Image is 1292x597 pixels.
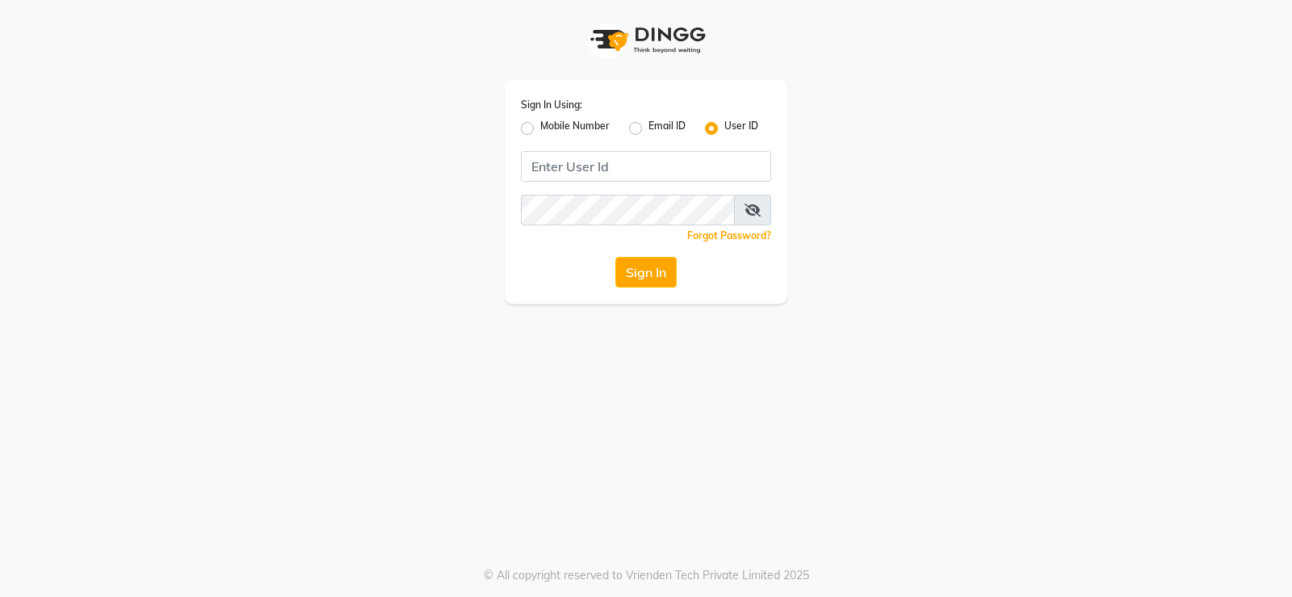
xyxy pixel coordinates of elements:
[648,119,686,138] label: Email ID
[521,195,735,225] input: Username
[687,229,771,242] a: Forgot Password?
[521,151,771,182] input: Username
[581,16,711,64] img: logo1.svg
[521,98,582,112] label: Sign In Using:
[540,119,610,138] label: Mobile Number
[724,119,758,138] label: User ID
[615,257,677,288] button: Sign In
